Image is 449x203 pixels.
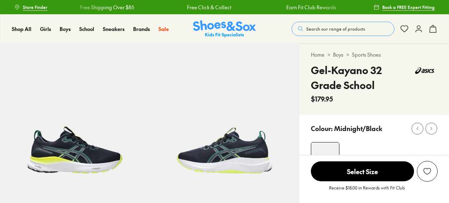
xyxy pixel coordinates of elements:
[281,4,331,11] a: Earn Fit Club Rewards
[311,63,412,93] h4: Gel-Kayano 32 Grade School
[79,25,94,33] a: School
[311,161,414,181] span: Select Size
[103,25,125,33] a: Sneakers
[412,63,438,79] img: Vendor logo
[150,43,299,193] img: 5-551473_1
[133,25,150,32] span: Brands
[311,142,339,170] img: 4-551472_1
[158,25,169,32] span: Sale
[311,94,333,104] span: $179.95
[193,20,256,38] a: Shoes & Sox
[417,161,438,182] button: Add to Wishlist
[133,25,150,33] a: Brands
[23,4,47,10] span: Store Finder
[40,25,51,32] span: Girls
[292,22,394,36] button: Search our range of products
[311,161,414,182] button: Select Size
[181,4,226,11] a: Free Click & Collect
[79,25,94,32] span: School
[40,25,51,33] a: Girls
[306,26,365,32] span: Search our range of products
[158,25,169,33] a: Sale
[12,25,31,33] a: Shop All
[311,124,333,133] p: Colour:
[382,4,435,10] span: Book a FREE Expert Fitting
[60,25,71,33] a: Boys
[60,25,71,32] span: Boys
[352,51,381,58] a: Sports Shoes
[14,1,47,14] a: Store Finder
[333,51,343,58] a: Boys
[311,51,438,58] div: > >
[374,1,435,14] a: Book a FREE Expert Fitting
[12,25,31,32] span: Shop All
[334,124,382,133] p: Midnight/Black
[193,20,256,38] img: SNS_Logo_Responsive.svg
[103,25,125,32] span: Sneakers
[74,4,128,11] a: Free Shipping Over $85
[311,51,324,58] a: Home
[329,184,405,197] p: Receive $18.00 in Rewards with Fit Club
